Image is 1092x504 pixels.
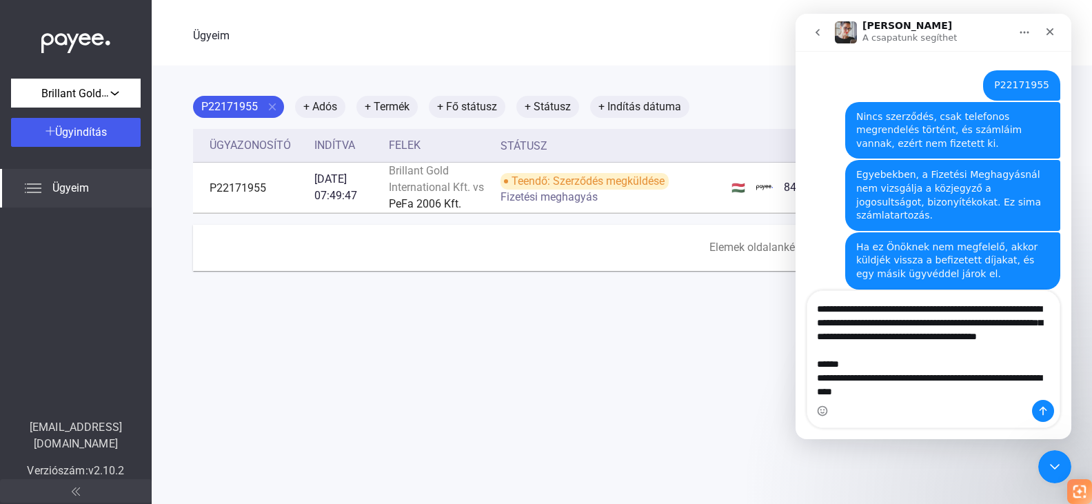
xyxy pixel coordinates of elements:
[389,197,461,210] font: PeFa 2006 Kft.
[41,26,110,54] img: white-payee-white-dot.svg
[314,137,378,154] div: Indítva
[389,137,489,154] div: Felek
[1038,450,1071,483] iframe: Élő chat az intercomon
[389,139,421,152] font: Felek
[501,139,547,152] font: Státusz
[365,100,410,113] font: + Termék
[389,164,484,194] font: Brillant Gold International Kft. vs
[784,129,880,162] div: Fennálló követelés
[27,464,88,477] font: Verziószám:
[796,14,1071,439] iframe: Élő chat az intercomon
[210,137,303,154] div: Ügyazonosító
[201,100,258,113] font: P22171955
[731,181,745,194] font: 🇭🇺
[210,139,291,152] font: Ügyazonosító
[55,125,107,139] font: Ügyindítás
[501,190,598,203] font: Fizetési meghagyás
[11,79,141,108] button: Brillant Gold International Kft.
[784,181,836,194] font: 843 505 Ft
[437,100,497,113] font: + Fő státusz
[314,172,357,202] font: [DATE] 07:49:47
[525,100,571,113] font: + Státusz
[598,100,681,113] font: + Indítás dátuma
[314,139,355,152] font: Indítva
[210,181,266,194] font: P22171955
[72,487,80,496] img: arrow-double-left-grey.svg
[45,126,55,136] img: plus-white.svg
[756,179,773,196] img: kedvezményezett-logó
[11,118,141,147] button: Ügyindítás
[193,29,230,42] font: Ügyeim
[266,101,279,113] mat-icon: close
[303,100,337,113] font: + Adós
[88,464,125,477] font: v2.10.2
[52,181,89,194] font: Ügyeim
[709,241,807,254] font: Elemek oldalanként:
[30,421,122,450] font: [EMAIL_ADDRESS][DOMAIN_NAME]
[512,174,665,188] font: Teendő: Szerződés megküldése
[25,180,41,196] img: list.svg
[41,86,185,100] font: Brillant Gold International Kft.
